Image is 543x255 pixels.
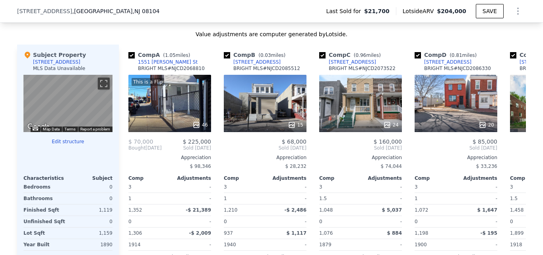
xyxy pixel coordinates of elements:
[33,65,85,72] div: MLS Data Unavailable
[479,121,494,129] div: 20
[437,8,466,14] span: $204,000
[415,184,418,190] span: 3
[171,193,211,204] div: -
[128,145,145,151] span: Bought
[374,138,402,145] span: $ 160,000
[267,239,306,250] div: -
[160,53,193,58] span: ( miles)
[480,230,497,236] span: -$ 195
[224,230,233,236] span: 937
[473,138,497,145] span: $ 85,000
[224,193,264,204] div: 1
[128,219,132,224] span: 0
[23,216,66,227] div: Unfinished Sqft
[424,65,491,72] div: BRIGHT MLS # NJCD2086330
[186,207,211,213] span: -$ 21,389
[189,230,211,236] span: -$ 2,009
[128,154,211,161] div: Appreciation
[255,53,289,58] span: ( miles)
[319,154,402,161] div: Appreciation
[362,193,402,204] div: -
[128,59,198,65] a: 1551 [PERSON_NAME] St
[224,51,289,59] div: Comp B
[458,239,497,250] div: -
[171,239,211,250] div: -
[224,184,227,190] span: 3
[415,154,497,161] div: Appreciation
[128,145,162,151] div: [DATE]
[415,175,456,181] div: Comp
[23,204,66,216] div: Finished Sqft
[415,230,428,236] span: 1,198
[132,78,164,86] div: This is a Flip
[267,181,306,193] div: -
[415,239,454,250] div: 1900
[128,207,142,213] span: 1,352
[138,59,198,65] div: 1551 [PERSON_NAME] St
[162,145,211,151] span: Sold [DATE]
[171,181,211,193] div: -
[319,219,322,224] span: 0
[415,51,480,59] div: Comp D
[233,65,300,72] div: BRIGHT MLS # NJCD2085512
[476,164,497,169] span: $ 33,236
[23,175,68,181] div: Characteristics
[319,230,333,236] span: 1,076
[446,53,480,58] span: ( miles)
[510,3,526,19] button: Show Options
[70,239,112,250] div: 1890
[415,59,471,65] a: [STREET_ADDRESS]
[23,51,86,59] div: Subject Property
[128,184,132,190] span: 3
[98,78,110,90] button: Toggle fullscreen view
[23,181,66,193] div: Bedrooms
[510,230,524,236] span: 1,899
[476,4,504,18] button: SAVE
[33,59,80,65] div: [STREET_ADDRESS]
[285,164,306,169] span: $ 28,232
[128,175,170,181] div: Comp
[355,53,366,58] span: 0.96
[224,145,306,151] span: Sold [DATE]
[23,75,112,132] div: Map
[361,175,402,181] div: Adjustments
[326,7,364,15] span: Last Sold for
[190,164,211,169] span: $ 98,346
[70,204,112,216] div: 1,119
[265,175,306,181] div: Adjustments
[224,239,264,250] div: 1940
[458,181,497,193] div: -
[68,175,112,181] div: Subject
[383,121,399,129] div: 24
[23,228,66,239] div: Lot Sqft
[403,7,437,15] span: Lotside ARV
[319,59,376,65] a: [STREET_ADDRESS]
[64,127,76,131] a: Terms (opens in new tab)
[132,8,159,14] span: , NJ 08104
[171,216,211,227] div: -
[224,175,265,181] div: Comp
[362,239,402,250] div: -
[319,145,402,151] span: Sold [DATE]
[25,122,52,132] img: Google
[364,7,390,15] span: $21,700
[224,59,281,65] a: [STREET_ADDRESS]
[170,175,211,181] div: Adjustments
[387,230,402,236] span: $ 884
[415,193,454,204] div: 1
[319,193,359,204] div: 1.5
[351,53,384,58] span: ( miles)
[319,51,384,59] div: Comp C
[128,51,193,59] div: Comp A
[319,184,322,190] span: 3
[319,207,333,213] span: 1,048
[23,75,112,132] div: Street View
[329,65,396,72] div: BRIGHT MLS # NJCD2073522
[510,184,513,190] span: 3
[424,59,471,65] div: [STREET_ADDRESS]
[23,138,112,145] button: Edit structure
[128,138,153,145] span: $ 70,000
[458,193,497,204] div: -
[72,7,160,15] span: , [GEOGRAPHIC_DATA]
[138,65,205,72] div: BRIGHT MLS # NJCD2068810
